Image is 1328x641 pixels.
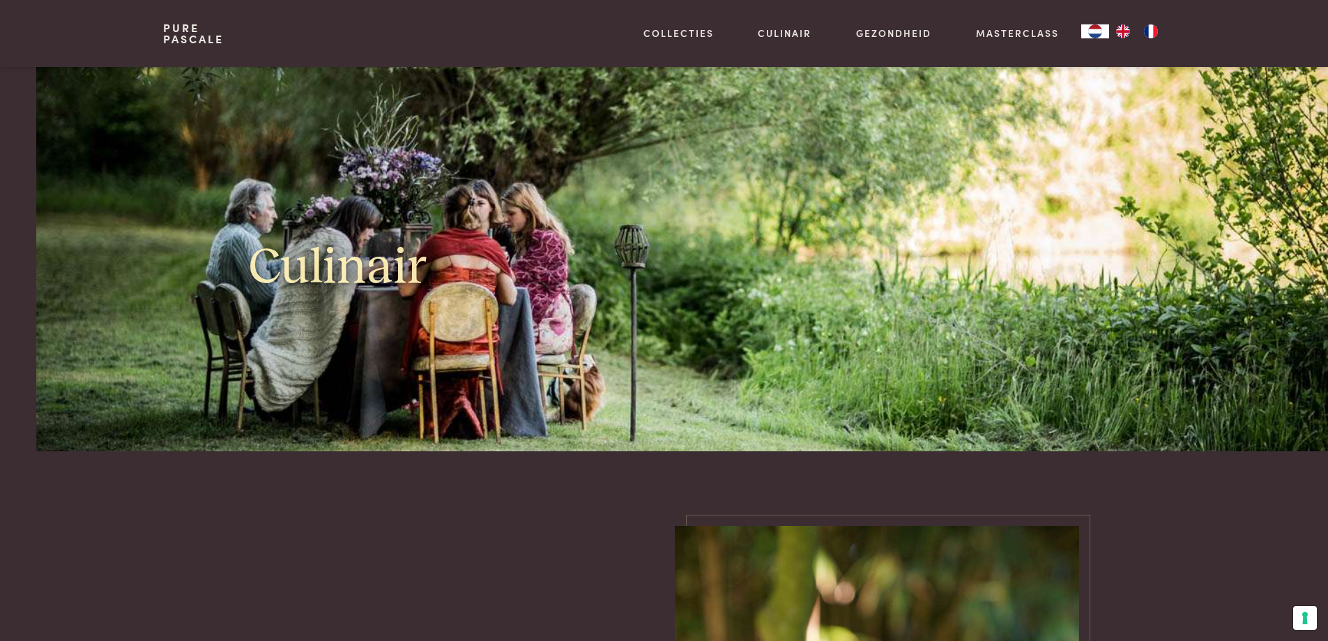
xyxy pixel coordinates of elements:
a: Culinair [758,26,811,40]
div: Language [1081,24,1109,38]
a: EN [1109,24,1137,38]
a: Masterclass [976,26,1059,40]
button: Uw voorkeuren voor toestemming voor trackingtechnologieën [1293,606,1317,630]
a: Gezondheid [856,26,931,40]
a: NL [1081,24,1109,38]
ul: Language list [1109,24,1165,38]
a: PurePascale [163,22,224,45]
h1: Culinair [249,236,427,299]
aside: Language selected: Nederlands [1081,24,1165,38]
a: FR [1137,24,1165,38]
a: Collecties [643,26,714,40]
